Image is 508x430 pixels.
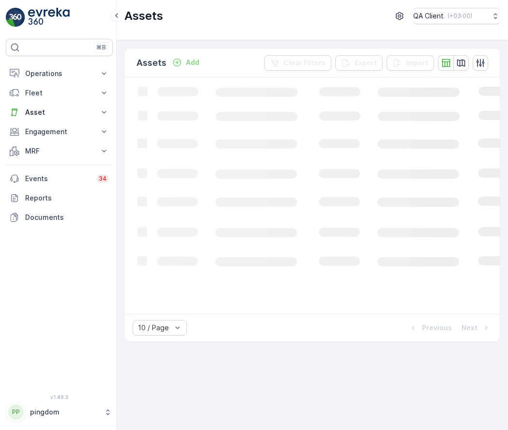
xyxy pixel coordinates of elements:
button: Add [168,57,203,68]
p: Events [25,174,91,184]
p: Reports [25,193,109,203]
button: Engagement [6,122,113,141]
p: Add [186,58,199,67]
a: Reports [6,188,113,208]
p: Engagement [25,127,93,137]
button: QA Client(+03:00) [413,8,500,24]
p: Assets [124,8,163,24]
button: Operations [6,64,113,83]
p: Assets [136,56,166,70]
div: PP [8,404,24,420]
p: QA Client [413,11,444,21]
button: Clear Filters [264,55,331,71]
p: Clear Filters [284,58,326,68]
button: PPpingdom [6,402,113,422]
p: pingdom [30,407,99,417]
p: ⌘B [96,44,106,51]
button: Import [387,55,434,71]
p: Export [355,58,377,68]
button: Previous [407,322,453,334]
button: Asset [6,103,113,122]
img: logo_light-DOdMpM7g.png [28,8,70,27]
p: Import [406,58,428,68]
p: Previous [422,323,452,333]
button: Next [461,322,492,334]
p: 34 [99,175,107,183]
span: v 1.49.3 [6,394,113,400]
p: Fleet [25,88,93,98]
p: Documents [25,213,109,222]
button: MRF [6,141,113,161]
p: Operations [25,69,93,78]
p: Asset [25,107,93,117]
p: Next [462,323,478,333]
button: Export [335,55,383,71]
img: logo [6,8,25,27]
p: MRF [25,146,93,156]
button: Fleet [6,83,113,103]
a: Events34 [6,169,113,188]
a: Documents [6,208,113,227]
p: ( +03:00 ) [448,12,472,20]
